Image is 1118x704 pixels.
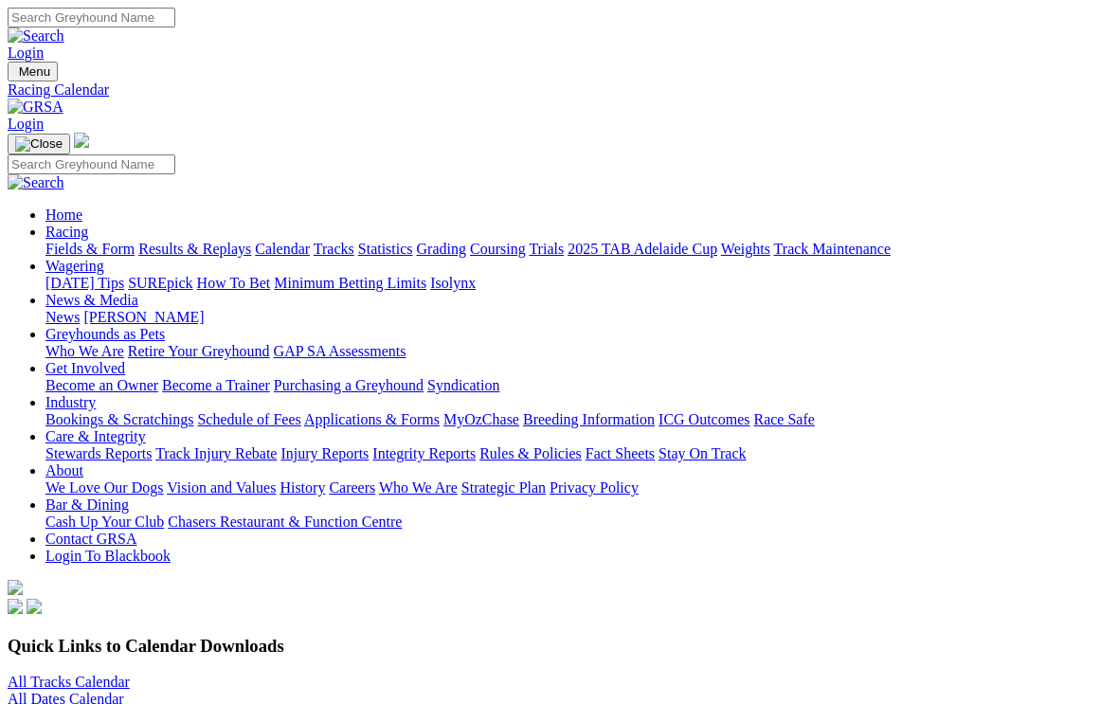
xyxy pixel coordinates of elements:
a: Login [8,45,44,61]
img: logo-grsa-white.png [74,133,89,148]
span: Menu [19,64,50,79]
a: Who We Are [379,479,458,496]
a: Fields & Form [45,241,135,257]
a: Cash Up Your Club [45,514,164,530]
a: Chasers Restaurant & Function Centre [168,514,402,530]
a: Login To Blackbook [45,548,171,564]
a: All Tracks Calendar [8,674,130,690]
a: Retire Your Greyhound [128,343,270,359]
a: Trials [529,241,564,257]
div: Care & Integrity [45,445,1110,462]
a: News [45,309,80,325]
a: Racing [45,224,88,240]
a: Results & Replays [138,241,251,257]
a: How To Bet [197,275,271,291]
a: [DATE] Tips [45,275,124,291]
a: Track Injury Rebate [155,445,277,461]
img: Search [8,27,64,45]
a: Greyhounds as Pets [45,326,165,342]
a: Home [45,207,82,223]
div: Racing [45,241,1110,258]
div: News & Media [45,309,1110,326]
a: Tracks [314,241,354,257]
div: Wagering [45,275,1110,292]
a: Fact Sheets [586,445,655,461]
img: twitter.svg [27,599,42,614]
a: Coursing [470,241,526,257]
a: Get Involved [45,360,125,376]
h3: Quick Links to Calendar Downloads [8,636,1110,657]
a: Careers [329,479,375,496]
a: Track Maintenance [774,241,891,257]
a: Wagering [45,258,104,274]
img: logo-grsa-white.png [8,580,23,595]
a: Calendar [255,241,310,257]
a: Minimum Betting Limits [274,275,426,291]
input: Search [8,154,175,174]
a: Login [8,116,44,132]
img: GRSA [8,99,63,116]
a: History [279,479,325,496]
div: Bar & Dining [45,514,1110,531]
a: Integrity Reports [372,445,476,461]
input: Search [8,8,175,27]
a: 2025 TAB Adelaide Cup [568,241,717,257]
a: Become an Owner [45,377,158,393]
a: Privacy Policy [550,479,639,496]
img: facebook.svg [8,599,23,614]
a: Bookings & Scratchings [45,411,193,427]
a: Rules & Policies [479,445,582,461]
a: About [45,462,83,478]
a: Weights [721,241,770,257]
a: Stewards Reports [45,445,152,461]
img: Close [15,136,63,152]
a: Stay On Track [658,445,746,461]
a: News & Media [45,292,138,308]
a: Breeding Information [523,411,655,427]
a: Isolynx [430,275,476,291]
a: Who We Are [45,343,124,359]
a: Become a Trainer [162,377,270,393]
a: Applications & Forms [304,411,440,427]
a: Statistics [358,241,413,257]
a: ICG Outcomes [658,411,749,427]
a: SUREpick [128,275,192,291]
div: About [45,479,1110,496]
a: Injury Reports [280,445,369,461]
button: Toggle navigation [8,134,70,154]
a: [PERSON_NAME] [83,309,204,325]
a: MyOzChase [443,411,519,427]
a: Grading [417,241,466,257]
a: We Love Our Dogs [45,479,163,496]
a: Contact GRSA [45,531,136,547]
a: Purchasing a Greyhound [274,377,424,393]
a: GAP SA Assessments [274,343,406,359]
a: Care & Integrity [45,428,146,444]
a: Schedule of Fees [197,411,300,427]
a: Vision and Values [167,479,276,496]
a: Strategic Plan [461,479,546,496]
a: Industry [45,394,96,410]
a: Race Safe [753,411,814,427]
div: Industry [45,411,1110,428]
div: Get Involved [45,377,1110,394]
a: Racing Calendar [8,81,1110,99]
div: Greyhounds as Pets [45,343,1110,360]
a: Bar & Dining [45,496,129,513]
img: Search [8,174,64,191]
button: Toggle navigation [8,62,58,81]
a: Syndication [427,377,499,393]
